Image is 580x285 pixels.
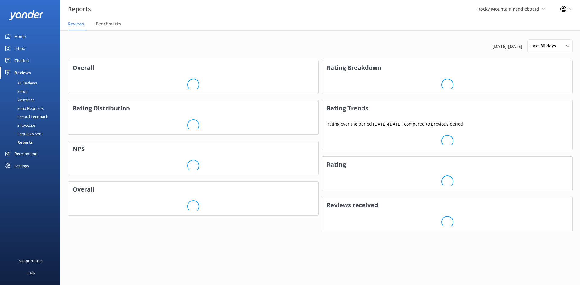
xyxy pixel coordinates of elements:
[14,160,29,172] div: Settings
[4,104,60,113] a: Send Requests
[9,10,44,20] img: yonder-white-logo.png
[4,121,35,129] div: Showcase
[4,79,60,87] a: All Reviews
[4,79,37,87] div: All Reviews
[19,255,43,267] div: Support Docs
[4,87,28,96] div: Setup
[68,4,91,14] h3: Reports
[322,100,572,116] h3: Rating Trends
[4,87,60,96] a: Setup
[530,43,560,49] span: Last 30 days
[14,54,29,67] div: Chatbot
[478,6,539,12] span: Rocky Mountain Paddleboard
[68,141,318,157] h3: NPS
[4,138,60,146] a: Reports
[4,129,43,138] div: Requests Sent
[327,121,568,127] p: Rating over the period [DATE] - [DATE] , compared to previous period
[14,148,37,160] div: Recommend
[68,182,318,197] h3: Overall
[96,21,121,27] span: Benchmarks
[68,100,318,116] h3: Rating Distribution
[68,60,318,76] h3: Overall
[68,21,84,27] span: Reviews
[4,129,60,138] a: Requests Sent
[14,67,31,79] div: Reviews
[492,43,522,50] span: [DATE] - [DATE]
[322,60,572,76] h3: Rating Breakdown
[4,96,60,104] a: Mentions
[4,138,33,146] div: Reports
[4,96,34,104] div: Mentions
[27,267,35,279] div: Help
[14,30,26,42] div: Home
[4,121,60,129] a: Showcase
[322,197,572,213] h3: Reviews received
[4,113,48,121] div: Record Feedback
[4,113,60,121] a: Record Feedback
[14,42,25,54] div: Inbox
[4,104,44,113] div: Send Requests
